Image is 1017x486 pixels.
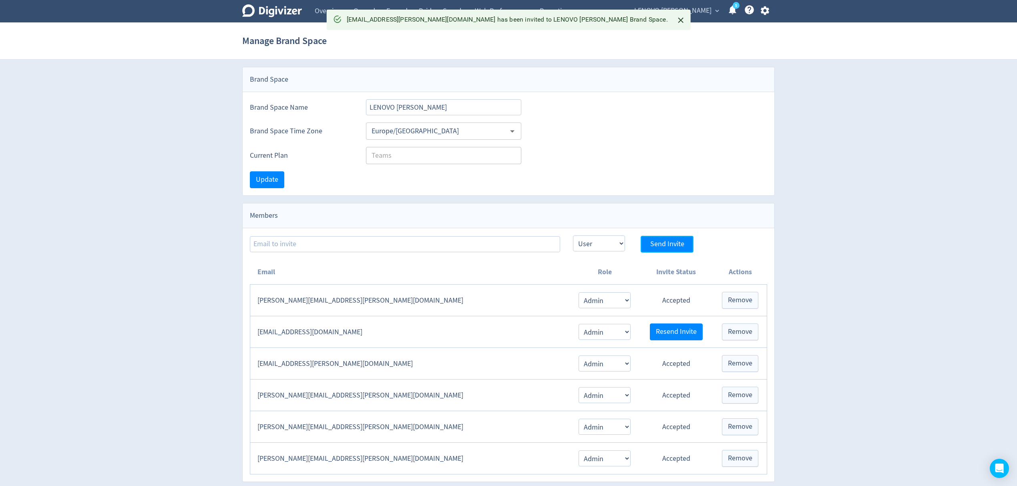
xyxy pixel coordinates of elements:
[656,328,697,335] span: Resend Invite
[639,285,714,316] td: Accepted
[250,316,571,348] td: [EMAIL_ADDRESS][DOMAIN_NAME]
[674,14,687,27] button: Close
[250,380,571,411] td: [PERSON_NAME][EMAIL_ADDRESS][PERSON_NAME][DOMAIN_NAME]
[368,125,506,137] input: Select Timezone
[250,260,571,285] th: Email
[250,443,571,474] td: [PERSON_NAME][EMAIL_ADDRESS][PERSON_NAME][DOMAIN_NAME]
[722,292,758,309] button: Remove
[728,328,752,335] span: Remove
[639,443,714,474] td: Accepted
[722,355,758,372] button: Remove
[722,418,758,435] button: Remove
[714,7,721,14] span: expand_more
[728,392,752,399] span: Remove
[639,411,714,443] td: Accepted
[250,236,560,252] input: Email to invite
[250,126,353,136] label: Brand Space Time Zone
[250,102,353,112] label: Brand Space Name
[650,323,703,340] button: Resend Invite
[250,411,571,443] td: [PERSON_NAME][EMAIL_ADDRESS][PERSON_NAME][DOMAIN_NAME]
[242,28,327,54] h1: Manage Brand Space
[243,67,774,92] div: Brand Space
[250,171,284,188] button: Update
[714,260,767,285] th: Actions
[571,260,639,285] th: Role
[735,3,737,8] text: 5
[631,4,721,17] button: LENOVO [PERSON_NAME]
[634,4,711,17] span: LENOVO [PERSON_NAME]
[641,236,693,253] button: Send Invite
[722,323,758,340] button: Remove
[243,203,774,228] div: Members
[506,125,519,137] button: Open
[728,360,752,367] span: Remove
[990,459,1009,478] div: Open Intercom Messenger
[650,241,684,248] span: Send Invite
[733,2,740,9] a: 5
[728,423,752,430] span: Remove
[639,380,714,411] td: Accepted
[639,348,714,380] td: Accepted
[728,297,752,304] span: Remove
[366,99,521,115] input: Brand Space
[722,450,758,467] button: Remove
[250,348,571,380] td: [EMAIL_ADDRESS][PERSON_NAME][DOMAIN_NAME]
[722,387,758,404] button: Remove
[256,176,278,183] span: Update
[728,455,752,462] span: Remove
[250,151,353,161] label: Current Plan
[639,260,714,285] th: Invite Status
[347,12,668,28] div: [EMAIL_ADDRESS][PERSON_NAME][DOMAIN_NAME] has been invited to LENOVO [PERSON_NAME] Brand Space.
[250,285,571,316] td: [PERSON_NAME][EMAIL_ADDRESS][PERSON_NAME][DOMAIN_NAME]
